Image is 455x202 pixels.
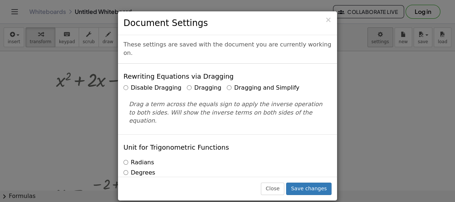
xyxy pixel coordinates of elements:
input: Dragging [187,85,192,90]
input: Dragging and Simplify [227,85,232,90]
span: × [325,15,332,24]
label: Disable Dragging [123,84,181,92]
h3: Document Settings [123,17,332,29]
label: Degrees [123,169,155,177]
input: Degrees [123,170,128,175]
input: Disable Dragging [123,85,128,90]
button: Save changes [286,183,332,195]
label: Dragging [187,84,221,92]
div: These settings are saved with the document you are currently working on. [118,35,337,64]
h4: Rewriting Equations via Dragging [123,73,234,80]
p: Drag a term across the equals sign to apply the inverse operation to both sides. Will show the in... [129,100,326,126]
button: Close [261,183,284,195]
label: Radians [123,158,154,167]
label: Dragging and Simplify [227,84,299,92]
button: Close [325,16,332,24]
h4: Unit for Trigonometric Functions [123,144,229,151]
input: Radians [123,160,128,165]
